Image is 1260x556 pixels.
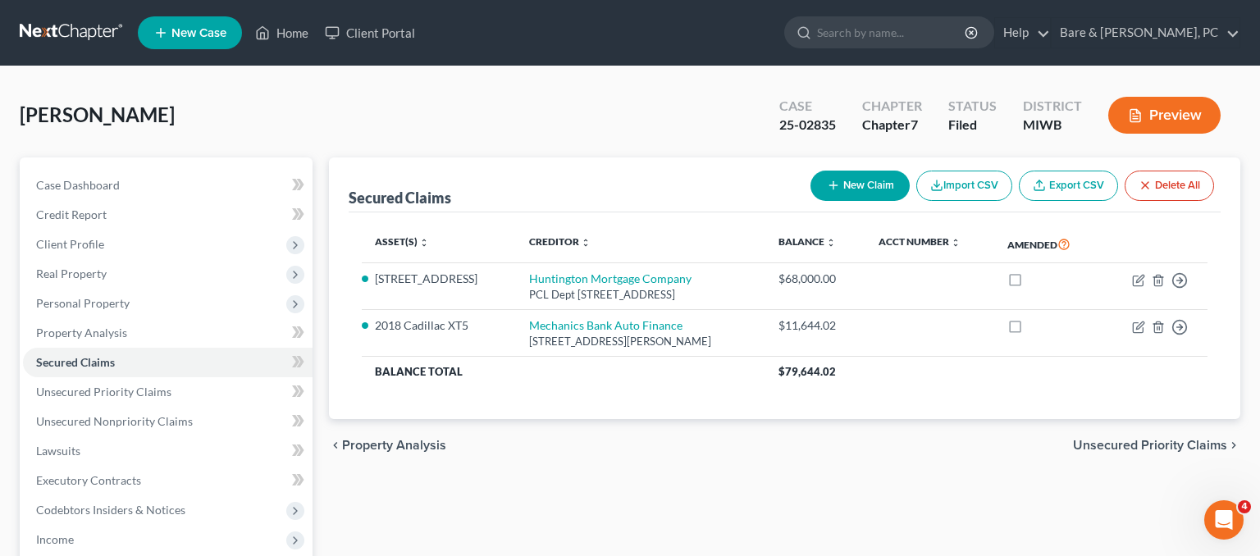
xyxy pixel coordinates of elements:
[36,444,80,458] span: Lawsuits
[779,116,836,134] div: 25-02835
[20,103,175,126] span: [PERSON_NAME]
[36,296,130,310] span: Personal Property
[36,473,141,487] span: Executory Contracts
[1108,97,1221,134] button: Preview
[362,357,765,386] th: Balance Total
[1238,500,1251,513] span: 4
[1019,171,1118,201] a: Export CSV
[171,27,226,39] span: New Case
[1023,97,1082,116] div: District
[375,317,503,334] li: 2018 Cadillac XT5
[317,18,423,48] a: Client Portal
[375,271,503,287] li: [STREET_ADDRESS]
[36,326,127,340] span: Property Analysis
[778,365,836,378] span: $79,644.02
[1227,439,1240,452] i: chevron_right
[342,439,446,452] span: Property Analysis
[36,503,185,517] span: Codebtors Insiders & Notices
[948,116,997,134] div: Filed
[879,235,961,248] a: Acct Number unfold_more
[1023,116,1082,134] div: MIWB
[529,334,752,349] div: [STREET_ADDRESS][PERSON_NAME]
[23,466,313,495] a: Executory Contracts
[36,178,120,192] span: Case Dashboard
[23,318,313,348] a: Property Analysis
[36,237,104,251] span: Client Profile
[329,439,446,452] button: chevron_left Property Analysis
[36,414,193,428] span: Unsecured Nonpriority Claims
[375,235,429,248] a: Asset(s) unfold_more
[1052,18,1239,48] a: Bare & [PERSON_NAME], PC
[778,235,836,248] a: Balance unfold_more
[247,18,317,48] a: Home
[778,317,852,334] div: $11,644.02
[36,355,115,369] span: Secured Claims
[826,238,836,248] i: unfold_more
[810,171,910,201] button: New Claim
[23,377,313,407] a: Unsecured Priority Claims
[23,171,313,200] a: Case Dashboard
[529,235,591,248] a: Creditor unfold_more
[419,238,429,248] i: unfold_more
[817,17,967,48] input: Search by name...
[36,267,107,280] span: Real Property
[951,238,961,248] i: unfold_more
[911,116,918,132] span: 7
[1125,171,1214,201] button: Delete All
[349,188,451,207] div: Secured Claims
[1073,439,1227,452] span: Unsecured Priority Claims
[1073,439,1240,452] button: Unsecured Priority Claims chevron_right
[23,407,313,436] a: Unsecured Nonpriority Claims
[994,226,1101,263] th: Amended
[1204,500,1244,540] iframe: Intercom live chat
[778,271,852,287] div: $68,000.00
[36,532,74,546] span: Income
[529,287,752,303] div: PCL Dept [STREET_ADDRESS]
[36,385,171,399] span: Unsecured Priority Claims
[948,97,997,116] div: Status
[23,200,313,230] a: Credit Report
[862,116,922,134] div: Chapter
[916,171,1012,201] button: Import CSV
[995,18,1050,48] a: Help
[779,97,836,116] div: Case
[529,271,692,285] a: Huntington Mortgage Company
[23,348,313,377] a: Secured Claims
[862,97,922,116] div: Chapter
[329,439,342,452] i: chevron_left
[23,436,313,466] a: Lawsuits
[529,318,682,332] a: Mechanics Bank Auto Finance
[581,238,591,248] i: unfold_more
[36,207,107,221] span: Credit Report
